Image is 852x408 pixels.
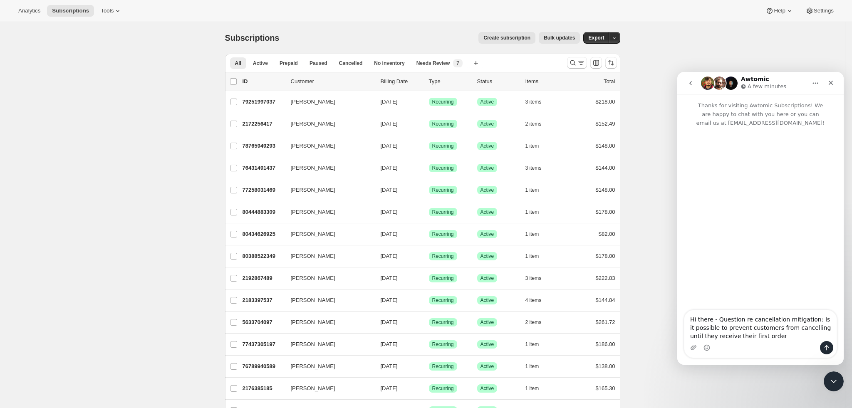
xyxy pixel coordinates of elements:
span: [PERSON_NAME] [291,296,335,304]
span: 1 item [525,143,539,149]
span: [PERSON_NAME] [291,208,335,216]
button: 1 item [525,250,548,262]
p: 80388522349 [243,252,284,260]
span: Recurring [432,187,454,193]
button: 2 items [525,317,551,328]
span: Recurring [432,99,454,105]
iframe: Intercom live chat [677,72,844,365]
span: $148.00 [596,143,615,149]
span: Subscriptions [225,33,280,42]
span: 1 item [525,253,539,260]
div: IDCustomerBilling DateTypeStatusItemsTotal [243,77,615,86]
span: [PERSON_NAME] [291,340,335,349]
p: Billing Date [381,77,422,86]
span: [PERSON_NAME] [291,164,335,172]
span: Recurring [432,319,454,326]
span: Active [480,209,494,215]
button: [PERSON_NAME] [286,294,369,307]
p: 2183397537 [243,296,284,304]
span: Active [480,231,494,237]
span: $148.00 [596,187,615,193]
p: Status [477,77,519,86]
button: 1 item [525,383,548,394]
span: 3 items [525,165,542,171]
button: [PERSON_NAME] [286,316,369,329]
p: 5633704097 [243,318,284,326]
button: 3 items [525,162,551,174]
span: 3 items [525,99,542,105]
span: Active [480,99,494,105]
span: Cancelled [339,60,363,67]
div: Type [429,77,471,86]
span: [DATE] [381,99,398,105]
span: Export [588,35,604,41]
span: $261.72 [596,319,615,325]
button: 1 item [525,184,548,196]
span: 1 item [525,231,539,237]
div: 2183397537[PERSON_NAME][DATE]SuccessRecurringSuccessActive4 items$144.84 [243,294,615,306]
button: 1 item [525,361,548,372]
span: Active [480,165,494,171]
p: 76789940589 [243,362,284,371]
span: 1 item [525,209,539,215]
span: Recurring [432,121,454,127]
span: 1 item [525,341,539,348]
p: 2192867489 [243,274,284,282]
button: Customize table column order and visibility [590,57,602,69]
span: Tools [101,7,114,14]
span: [PERSON_NAME] [291,362,335,371]
span: Recurring [432,143,454,149]
span: Help [774,7,785,14]
button: Create new view [469,57,483,69]
span: [PERSON_NAME] [291,186,335,194]
span: Analytics [18,7,40,14]
p: ID [243,77,284,86]
span: Create subscription [483,35,530,41]
span: Subscriptions [52,7,89,14]
span: $218.00 [596,99,615,105]
span: $178.00 [596,209,615,215]
button: 4 items [525,294,551,306]
button: [PERSON_NAME] [286,117,369,131]
span: [PERSON_NAME] [291,252,335,260]
span: [DATE] [381,385,398,391]
span: 4 items [525,297,542,304]
button: [PERSON_NAME] [286,183,369,197]
p: 77437305197 [243,340,284,349]
button: Sort the results [605,57,617,69]
p: 2172256417 [243,120,284,128]
button: 2 items [525,118,551,130]
span: [DATE] [381,319,398,325]
span: 2 items [525,121,542,127]
span: [PERSON_NAME] [291,120,335,128]
span: $82.00 [599,231,615,237]
p: 78765949293 [243,142,284,150]
span: [DATE] [381,253,398,259]
button: [PERSON_NAME] [286,360,369,373]
span: 7 [456,60,459,67]
button: [PERSON_NAME] [286,272,369,285]
span: Active [480,275,494,282]
div: 78765949293[PERSON_NAME][DATE]SuccessRecurringSuccessActive1 item$148.00 [243,140,615,152]
span: Needs Review [416,60,450,67]
span: Recurring [432,275,454,282]
p: Customer [291,77,374,86]
span: $222.83 [596,275,615,281]
button: [PERSON_NAME] [286,382,369,395]
span: Recurring [432,385,454,392]
div: 80434626925[PERSON_NAME][DATE]SuccessRecurringSuccessActive1 item$82.00 [243,228,615,240]
button: Settings [800,5,839,17]
span: Recurring [432,297,454,304]
button: [PERSON_NAME] [286,250,369,263]
button: 1 item [525,339,548,350]
button: Create subscription [478,32,535,44]
button: [PERSON_NAME] [286,227,369,241]
span: Recurring [432,165,454,171]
